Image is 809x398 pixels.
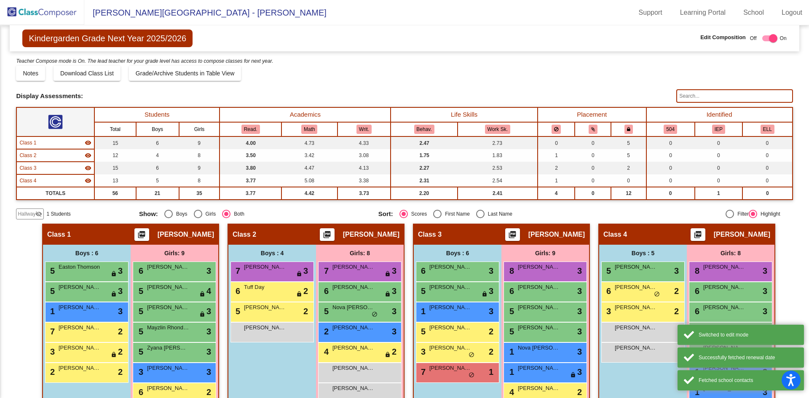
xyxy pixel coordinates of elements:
span: 3 [489,264,493,277]
div: Girls [202,210,216,218]
span: [PERSON_NAME] [PERSON_NAME] [615,344,657,352]
span: 3 [392,264,396,277]
span: 3 [206,366,211,378]
mat-icon: visibility_off [35,211,42,217]
td: 0 [575,149,611,162]
button: Print Students Details [134,228,149,241]
td: 2.53 [458,162,538,174]
td: 0 [646,162,695,174]
td: 2.47 [391,136,457,149]
button: Grade/Archive Students in Table View [129,66,241,81]
td: 3.77 [220,187,281,200]
td: TOTALS [16,187,94,200]
td: 12 [611,187,646,200]
span: 6 [507,286,514,296]
span: 1 [48,307,55,316]
div: Boys : 6 [414,245,501,262]
span: 2 [674,285,679,297]
span: Class 4 [603,230,627,239]
a: Logout [775,6,809,19]
span: 6 [693,307,699,316]
td: 4.33 [338,136,391,149]
span: 7 [419,367,426,377]
th: Boys [136,122,179,136]
td: 2.54 [458,174,538,187]
td: 0 [538,136,575,149]
td: 15 [94,136,136,149]
span: Notes [23,70,38,77]
span: [PERSON_NAME] [332,344,375,352]
span: [PERSON_NAME] [518,323,560,332]
td: 2 [538,162,575,174]
span: [PERSON_NAME] [147,283,189,291]
td: 4.00 [220,136,281,149]
span: 2 [48,367,55,377]
td: 0 [646,149,695,162]
span: [PERSON_NAME] [59,344,101,352]
span: lock [385,352,391,358]
span: [PERSON_NAME] (Knoxx) [PERSON_NAME] [59,364,101,372]
span: [PERSON_NAME] [332,364,375,372]
span: [PERSON_NAME] [59,303,101,312]
td: 5 [136,174,179,187]
span: 3 [118,305,123,318]
span: 3 [763,285,767,297]
td: 0 [646,136,695,149]
span: [PERSON_NAME] [244,303,286,312]
span: 6 [137,266,143,275]
span: do_not_disturb_alt [469,372,474,379]
button: ELL [761,125,774,134]
span: 3 [763,264,767,277]
span: [PERSON_NAME] [518,303,560,312]
span: [PERSON_NAME] [714,230,770,239]
span: 6 [604,286,611,296]
span: 2 [303,285,308,297]
th: Keep with teacher [611,122,646,136]
span: 1 [419,307,426,316]
td: 4 [136,149,179,162]
span: lock [296,291,302,298]
span: [PERSON_NAME] [615,263,657,271]
span: 3 [118,285,123,297]
span: 3 [392,325,396,338]
mat-icon: visibility [85,165,91,171]
button: Download Class List [54,66,121,81]
span: 5 [604,266,611,275]
div: Boys : 6 [43,245,131,262]
span: Zyana [PERSON_NAME] [147,344,189,352]
th: Students [94,107,220,122]
mat-icon: picture_as_pdf [322,230,332,242]
td: 35 [179,187,220,200]
button: Print Students Details [691,228,705,241]
span: [PERSON_NAME] [429,303,471,312]
td: 0 [575,174,611,187]
td: 3.80 [220,162,281,174]
td: 0 [575,187,611,200]
span: [PERSON_NAME] [147,364,189,372]
span: [PERSON_NAME] [703,263,745,271]
span: Mayzlin Rhondeau [147,323,189,332]
td: 0 [575,136,611,149]
span: [PERSON_NAME] [615,283,657,291]
span: 4 [206,285,211,297]
td: 3.50 [220,149,281,162]
td: 6 [136,136,179,149]
th: English Language Learner [742,122,793,136]
span: 3 [604,307,611,316]
span: 5 [137,347,143,356]
span: [PERSON_NAME] [518,263,560,271]
th: Girls [179,122,220,136]
span: [PERSON_NAME] [343,230,399,239]
mat-icon: visibility [85,177,91,184]
td: Danielle Jelesiewicz - No Class Name [16,174,94,187]
span: [PERSON_NAME] [429,283,471,291]
td: 3.42 [281,149,338,162]
span: 3 [206,305,211,318]
td: 8 [179,174,220,187]
span: 2 [118,325,123,338]
a: Support [632,6,669,19]
span: Download Class List [60,70,114,77]
div: Girls: 8 [687,245,774,262]
th: Academics [220,107,391,122]
span: Kindergarden Grade Next Year 2025/2026 [22,29,193,47]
